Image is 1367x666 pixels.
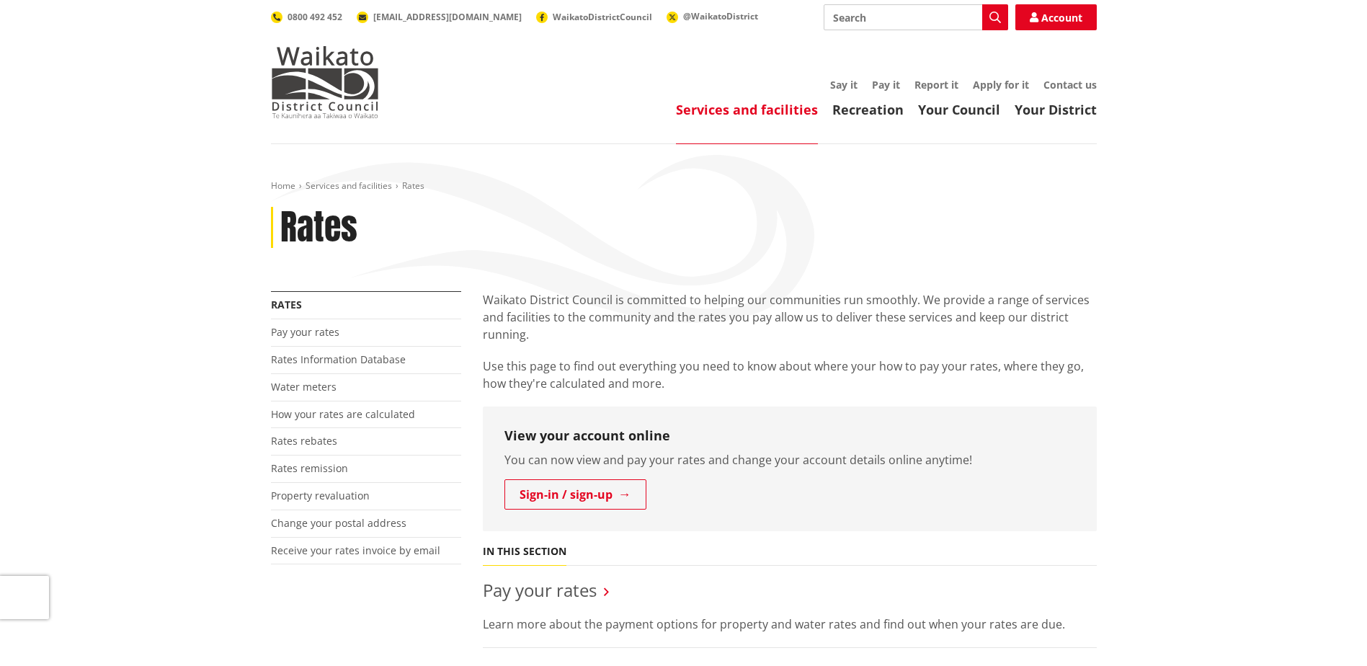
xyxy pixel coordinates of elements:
[973,78,1029,92] a: Apply for it
[483,358,1097,392] p: Use this page to find out everything you need to know about where your how to pay your rates, whe...
[918,101,1000,118] a: Your Council
[683,10,758,22] span: @WaikatoDistrict
[402,179,424,192] span: Rates
[306,179,392,192] a: Services and facilities
[357,11,522,23] a: [EMAIL_ADDRESS][DOMAIN_NAME]
[832,101,904,118] a: Recreation
[1015,101,1097,118] a: Your District
[872,78,900,92] a: Pay it
[271,543,440,557] a: Receive your rates invoice by email
[271,11,342,23] a: 0800 492 452
[504,479,646,510] a: Sign-in / sign-up
[676,101,818,118] a: Services and facilities
[824,4,1008,30] input: Search input
[271,434,337,448] a: Rates rebates
[271,298,302,311] a: Rates
[504,451,1075,469] p: You can now view and pay your rates and change your account details online anytime!
[288,11,342,23] span: 0800 492 452
[483,291,1097,343] p: Waikato District Council is committed to helping our communities run smoothly. We provide a range...
[373,11,522,23] span: [EMAIL_ADDRESS][DOMAIN_NAME]
[504,428,1075,444] h3: View your account online
[830,78,858,92] a: Say it
[1043,78,1097,92] a: Contact us
[271,180,1097,192] nav: breadcrumb
[914,78,958,92] a: Report it
[667,10,758,22] a: @WaikatoDistrict
[1015,4,1097,30] a: Account
[271,46,379,118] img: Waikato District Council - Te Kaunihera aa Takiwaa o Waikato
[271,179,295,192] a: Home
[483,578,597,602] a: Pay your rates
[271,489,370,502] a: Property revaluation
[271,461,348,475] a: Rates remission
[271,380,337,394] a: Water meters
[271,407,415,421] a: How your rates are calculated
[271,352,406,366] a: Rates Information Database
[553,11,652,23] span: WaikatoDistrictCouncil
[271,325,339,339] a: Pay your rates
[280,207,357,249] h1: Rates
[483,616,1097,633] p: Learn more about the payment options for property and water rates and find out when your rates ar...
[536,11,652,23] a: WaikatoDistrictCouncil
[483,546,566,558] h5: In this section
[271,516,406,530] a: Change your postal address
